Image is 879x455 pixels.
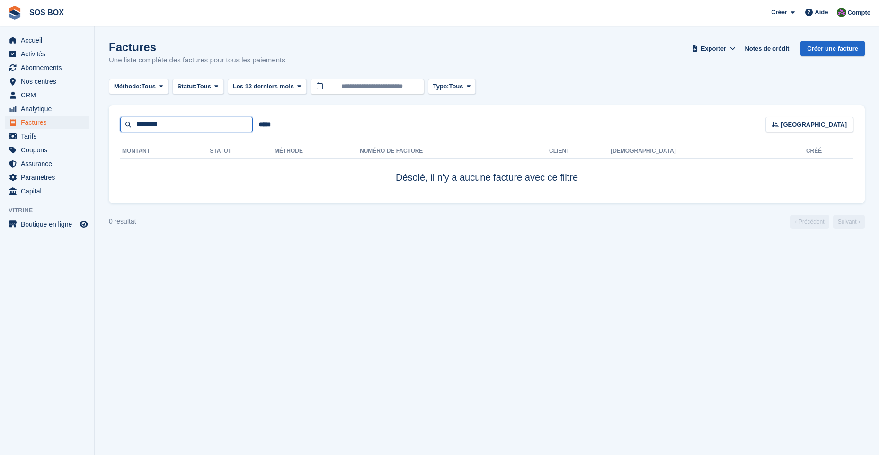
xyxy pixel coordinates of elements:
[275,144,360,159] th: Méthode
[433,82,449,91] span: Type:
[21,130,78,143] span: Tarifs
[806,144,853,159] th: Créé
[790,215,829,229] a: Précédent
[172,79,224,95] button: Statut: Tous
[771,8,787,17] span: Créer
[5,157,89,170] a: menu
[109,79,169,95] button: Méthode: Tous
[120,144,210,159] th: Montant
[360,144,549,159] th: Numéro de facture
[5,184,89,198] a: menu
[109,41,285,53] h1: Factures
[109,55,285,66] p: Une liste complète des factures pour tous les paiements
[109,217,136,227] div: 0 résultat
[833,215,865,229] a: Suivant
[848,8,870,17] span: Compte
[21,47,78,61] span: Activités
[789,215,867,229] nav: Page
[837,8,846,17] img: ALEXANDRE SOUBIRA
[5,47,89,61] a: menu
[21,61,78,74] span: Abonnements
[5,61,89,74] a: menu
[228,79,307,95] button: Les 12 derniers mois
[21,218,78,231] span: Boutique en ligne
[815,8,828,17] span: Aide
[21,34,78,47] span: Accueil
[5,34,89,47] a: menu
[5,171,89,184] a: menu
[142,82,156,91] span: Tous
[5,116,89,129] a: menu
[210,144,275,159] th: Statut
[21,102,78,115] span: Analytique
[5,88,89,102] a: menu
[800,41,865,56] a: Créer une facture
[9,206,94,215] span: Vitrine
[741,41,793,56] a: Notes de crédit
[5,130,89,143] a: menu
[449,82,463,91] span: Tous
[26,5,68,20] a: SOS BOX
[549,144,611,159] th: Client
[78,219,89,230] a: Boutique d'aperçu
[690,41,737,56] button: Exporter
[5,102,89,115] a: menu
[428,79,476,95] button: Type: Tous
[21,88,78,102] span: CRM
[8,6,22,20] img: stora-icon-8386f47178a22dfd0bd8f6a31ec36ba5ce8667c1dd55bd0f319d3a0aa187defe.svg
[21,75,78,88] span: Nos centres
[178,82,197,91] span: Statut:
[396,172,578,183] span: Désolé, il n'y a aucune facture avec ce filtre
[5,75,89,88] a: menu
[197,82,211,91] span: Tous
[114,82,142,91] span: Méthode:
[21,116,78,129] span: Factures
[701,44,726,53] span: Exporter
[5,218,89,231] a: menu
[781,120,847,130] span: [GEOGRAPHIC_DATA]
[5,143,89,157] a: menu
[21,171,78,184] span: Paramètres
[21,184,78,198] span: Capital
[233,82,294,91] span: Les 12 derniers mois
[21,143,78,157] span: Coupons
[611,144,806,159] th: [DEMOGRAPHIC_DATA]
[21,157,78,170] span: Assurance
